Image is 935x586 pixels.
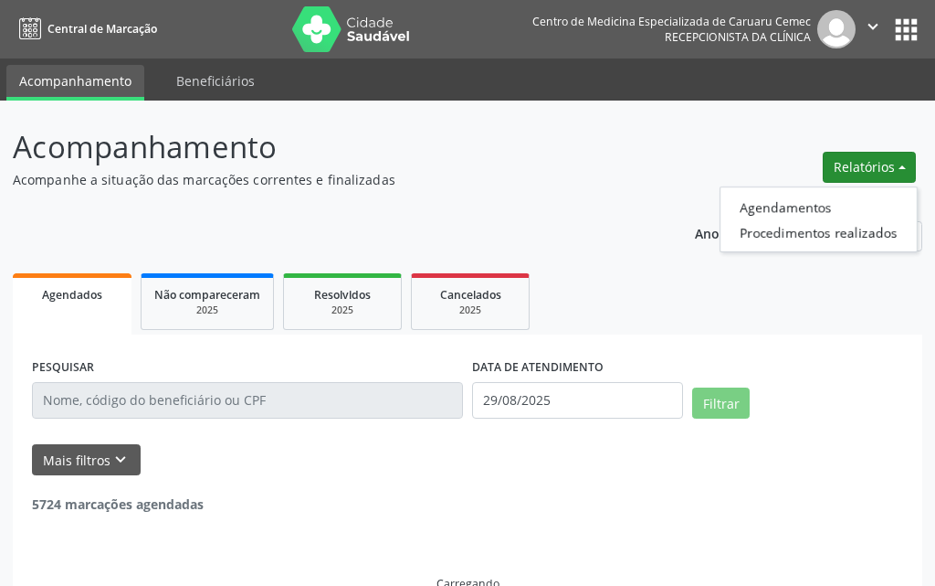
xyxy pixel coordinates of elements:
button: Relatórios [823,152,916,183]
a: Beneficiários [163,65,268,97]
a: Central de Marcação [13,14,157,44]
span: Agendados [42,287,102,303]
i: keyboard_arrow_down [110,450,131,470]
span: Não compareceram [154,287,260,303]
label: PESQUISAR [32,354,94,382]
button:  [856,10,890,48]
span: Central de Marcação [47,21,157,37]
strong: 5724 marcações agendadas [32,495,204,513]
span: Resolvidos [314,287,371,303]
i:  [863,16,883,37]
div: 2025 [154,304,260,317]
span: Recepcionista da clínica [665,29,811,45]
button: Filtrar [692,388,750,419]
p: Acompanhe a situação das marcações correntes e finalizadas [13,170,649,189]
div: 2025 [297,304,388,317]
input: Selecione um intervalo [472,382,683,419]
p: Acompanhamento [13,124,649,170]
a: Acompanhamento [6,65,144,101]
div: Centro de Medicina Especializada de Caruaru Cemec [532,14,811,29]
p: Ano de acompanhamento [695,221,856,244]
button: apps [890,14,922,46]
ul: Relatórios [720,186,918,252]
img: img [817,10,856,48]
button: Mais filtroskeyboard_arrow_down [32,444,141,476]
input: Nome, código do beneficiário ou CPF [32,382,463,419]
span: Cancelados [440,287,501,303]
a: Procedimentos realizados [720,219,917,245]
a: Agendamentos [720,194,917,219]
div: 2025 [425,304,516,317]
label: DATA DE ATENDIMENTO [472,354,604,382]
